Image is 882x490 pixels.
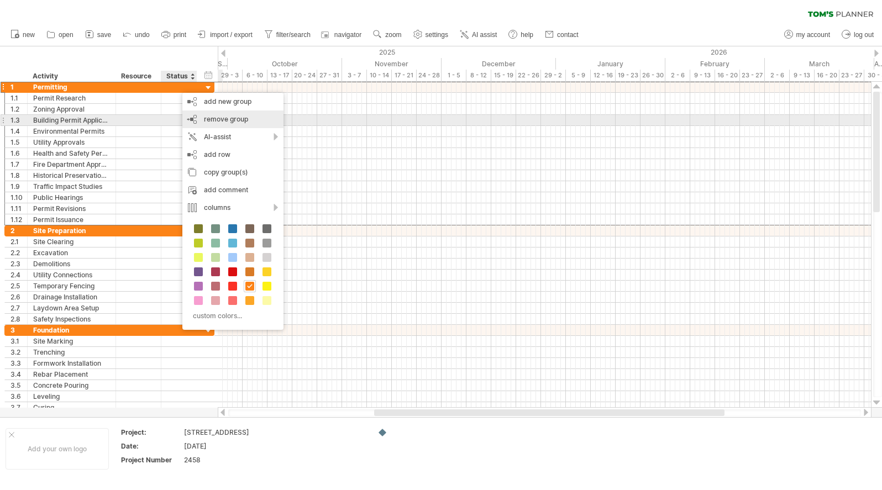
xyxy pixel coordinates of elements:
[33,71,109,82] div: Activity
[44,28,77,42] a: open
[267,70,292,81] div: 13 - 17
[11,391,27,402] div: 3.6
[11,214,27,225] div: 1.12
[33,93,110,103] div: Permit Research
[23,31,35,39] span: new
[342,58,442,70] div: November 2025
[542,28,582,42] a: contact
[33,325,110,335] div: Foundation
[11,170,27,181] div: 1.8
[385,31,401,39] span: zoom
[11,303,27,313] div: 2.7
[11,358,27,368] div: 3.3
[765,58,874,70] div: March 2026
[591,70,616,81] div: 12 - 16
[33,115,110,125] div: Building Permit Application
[135,31,150,39] span: undo
[616,70,641,81] div: 19 - 23
[11,292,27,302] div: 2.6
[11,259,27,269] div: 2.3
[665,58,765,70] div: February 2026
[33,181,110,192] div: Traffic Impact Studies
[33,159,110,170] div: Fire Department Approval
[166,71,191,82] div: Status
[97,31,111,39] span: save
[6,428,109,470] div: Add your own logo
[11,104,27,114] div: 1.2
[261,28,314,42] a: filter/search
[33,314,110,324] div: Safety Inspections
[11,203,27,214] div: 1.11
[11,126,27,136] div: 1.4
[442,58,556,70] div: December 2025
[11,148,27,159] div: 1.6
[121,71,155,82] div: Resource
[781,28,833,42] a: my account
[292,70,317,81] div: 20 - 24
[276,31,311,39] span: filter/search
[457,28,500,42] a: AI assist
[11,336,27,346] div: 3.1
[210,31,253,39] span: import / export
[174,31,186,39] span: print
[11,270,27,280] div: 2.4
[839,70,864,81] div: 23 - 27
[33,104,110,114] div: Zoning Approval
[182,93,283,110] div: add new group
[182,128,283,146] div: AI-assist
[566,70,591,81] div: 5 - 9
[33,292,110,302] div: Drainage Installation
[33,270,110,280] div: Utility Connections
[11,192,27,203] div: 1.10
[33,192,110,203] div: Public Hearings
[204,115,248,123] span: remove group
[182,164,283,181] div: copy group(s)
[11,347,27,357] div: 3.2
[33,236,110,247] div: Site Clearing
[11,402,27,413] div: 3.7
[411,28,452,42] a: settings
[11,380,27,391] div: 3.5
[121,428,182,437] div: Project:
[790,70,815,81] div: 9 - 13
[182,181,283,199] div: add comment
[33,336,110,346] div: Site Marking
[370,28,405,42] a: zoom
[506,28,537,42] a: help
[641,70,665,81] div: 26 - 30
[11,225,27,236] div: 2
[11,137,27,147] div: 1.5
[11,236,27,247] div: 2.1
[121,455,182,465] div: Project Number
[392,70,417,81] div: 17 - 21
[319,28,365,42] a: navigator
[11,159,27,170] div: 1.7
[426,31,448,39] span: settings
[765,70,790,81] div: 2 - 6
[472,31,497,39] span: AI assist
[243,70,267,81] div: 6 - 10
[182,199,283,217] div: columns
[33,225,110,236] div: Site Preparation
[715,70,740,81] div: 16 - 20
[11,281,27,291] div: 2.5
[184,455,277,465] div: 2458
[159,28,190,42] a: print
[33,259,110,269] div: Demolitions
[417,70,442,81] div: 24 - 28
[334,31,361,39] span: navigator
[33,170,110,181] div: Historical Preservation Approval
[33,347,110,357] div: Trenching
[516,70,541,81] div: 22 - 26
[33,369,110,380] div: Rebar Placement
[33,126,110,136] div: Environmental Permits
[11,247,27,258] div: 2.2
[8,28,38,42] a: new
[11,369,27,380] div: 3.4
[33,303,110,313] div: Laydown Area Setup
[188,308,275,323] div: custom colors...
[33,82,110,92] div: Permitting
[815,70,839,81] div: 16 - 20
[33,402,110,413] div: Curing
[33,214,110,225] div: Permit Issuance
